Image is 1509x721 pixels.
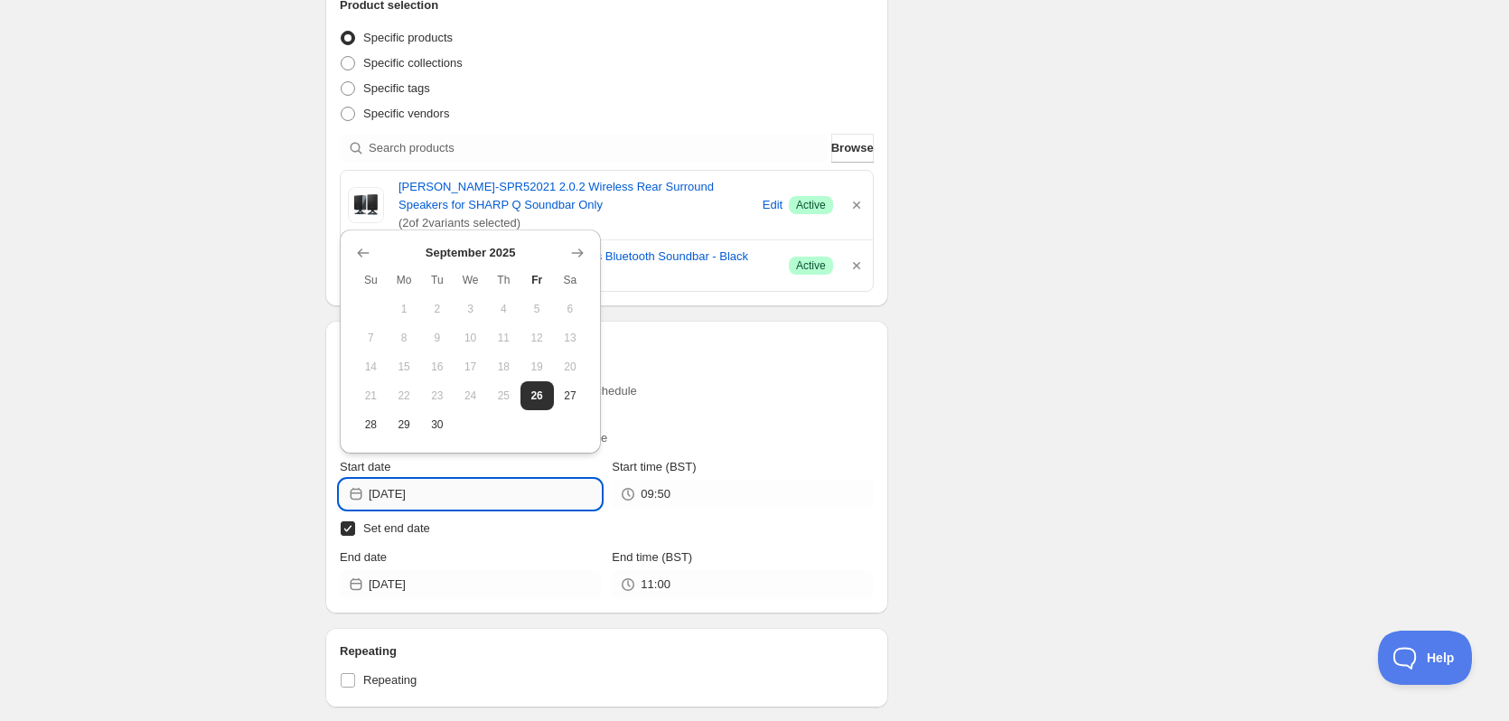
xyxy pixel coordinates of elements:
[363,673,417,687] span: Repeating
[494,331,513,345] span: 11
[796,258,826,273] span: Active
[340,550,387,564] span: End date
[528,360,547,374] span: 19
[494,389,513,403] span: 25
[421,323,455,352] button: Tuesday September 9 2025
[340,460,390,473] span: Start date
[395,302,414,316] span: 1
[428,331,447,345] span: 9
[528,331,547,345] span: 12
[561,331,580,345] span: 13
[487,266,520,295] th: Thursday
[528,273,547,287] span: Fr
[565,240,590,266] button: Show next month, October 2025
[796,198,826,212] span: Active
[454,295,487,323] button: Wednesday September 3 2025
[421,381,455,410] button: Tuesday September 23 2025
[361,417,380,432] span: 28
[388,381,421,410] button: Monday September 22 2025
[395,273,414,287] span: Mo
[354,381,388,410] button: Sunday September 21 2025
[421,410,455,439] button: Tuesday September 30 2025
[454,352,487,381] button: Wednesday September 17 2025
[554,323,587,352] button: Saturday September 13 2025
[461,389,480,403] span: 24
[395,360,414,374] span: 15
[428,273,447,287] span: Tu
[388,295,421,323] button: Monday September 1 2025
[528,302,547,316] span: 5
[554,352,587,381] button: Saturday September 20 2025
[554,266,587,295] th: Saturday
[395,331,414,345] span: 8
[351,240,376,266] button: Show previous month, August 2025
[763,196,783,214] span: Edit
[363,31,453,44] span: Specific products
[398,178,756,214] a: [PERSON_NAME]-SPR52021 2.0.2 Wireless Rear Surround Speakers for SHARP Q Soundbar Only
[421,266,455,295] th: Tuesday
[361,360,380,374] span: 14
[554,295,587,323] button: Saturday September 6 2025
[363,107,449,120] span: Specific vendors
[363,521,430,535] span: Set end date
[388,410,421,439] button: Monday September 29 2025
[395,417,414,432] span: 29
[388,352,421,381] button: Monday September 15 2025
[494,302,513,316] span: 4
[487,323,520,352] button: Thursday September 11 2025
[354,323,388,352] button: Sunday September 7 2025
[354,352,388,381] button: Sunday September 14 2025
[340,642,874,660] h2: Repeating
[561,389,580,403] span: 27
[398,214,756,232] span: ( 2 of 2 variants selected)
[520,295,554,323] button: Friday September 5 2025
[363,81,430,95] span: Specific tags
[487,352,520,381] button: Thursday September 18 2025
[340,335,874,353] h2: Active dates
[388,323,421,352] button: Monday September 8 2025
[528,389,547,403] span: 26
[520,266,554,295] th: Friday
[461,360,480,374] span: 17
[461,302,480,316] span: 3
[421,352,455,381] button: Tuesday September 16 2025
[428,302,447,316] span: 2
[461,273,480,287] span: We
[361,331,380,345] span: 7
[361,273,380,287] span: Su
[561,302,580,316] span: 6
[831,139,874,157] span: Browse
[494,273,513,287] span: Th
[454,266,487,295] th: Wednesday
[428,389,447,403] span: 23
[461,331,480,345] span: 10
[520,352,554,381] button: Friday September 19 2025
[487,381,520,410] button: Thursday September 25 2025
[354,410,388,439] button: Sunday September 28 2025
[561,273,580,287] span: Sa
[487,295,520,323] button: Thursday September 4 2025
[363,56,463,70] span: Specific collections
[520,323,554,352] button: Friday September 12 2025
[369,134,828,163] input: Search products
[454,323,487,352] button: Wednesday September 10 2025
[454,381,487,410] button: Wednesday September 24 2025
[612,550,692,564] span: End time (BST)
[354,266,388,295] th: Sunday
[520,381,554,410] button: Today Friday September 26 2025
[361,389,380,403] span: 21
[421,295,455,323] button: Tuesday September 2 2025
[760,191,785,220] button: Edit
[561,360,580,374] span: 20
[395,389,414,403] span: 22
[831,134,874,163] button: Browse
[554,381,587,410] button: Saturday September 27 2025
[428,360,447,374] span: 16
[494,360,513,374] span: 18
[388,266,421,295] th: Monday
[428,417,447,432] span: 30
[1378,631,1473,685] iframe: Toggle Customer Support
[612,460,696,473] span: Start time (BST)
